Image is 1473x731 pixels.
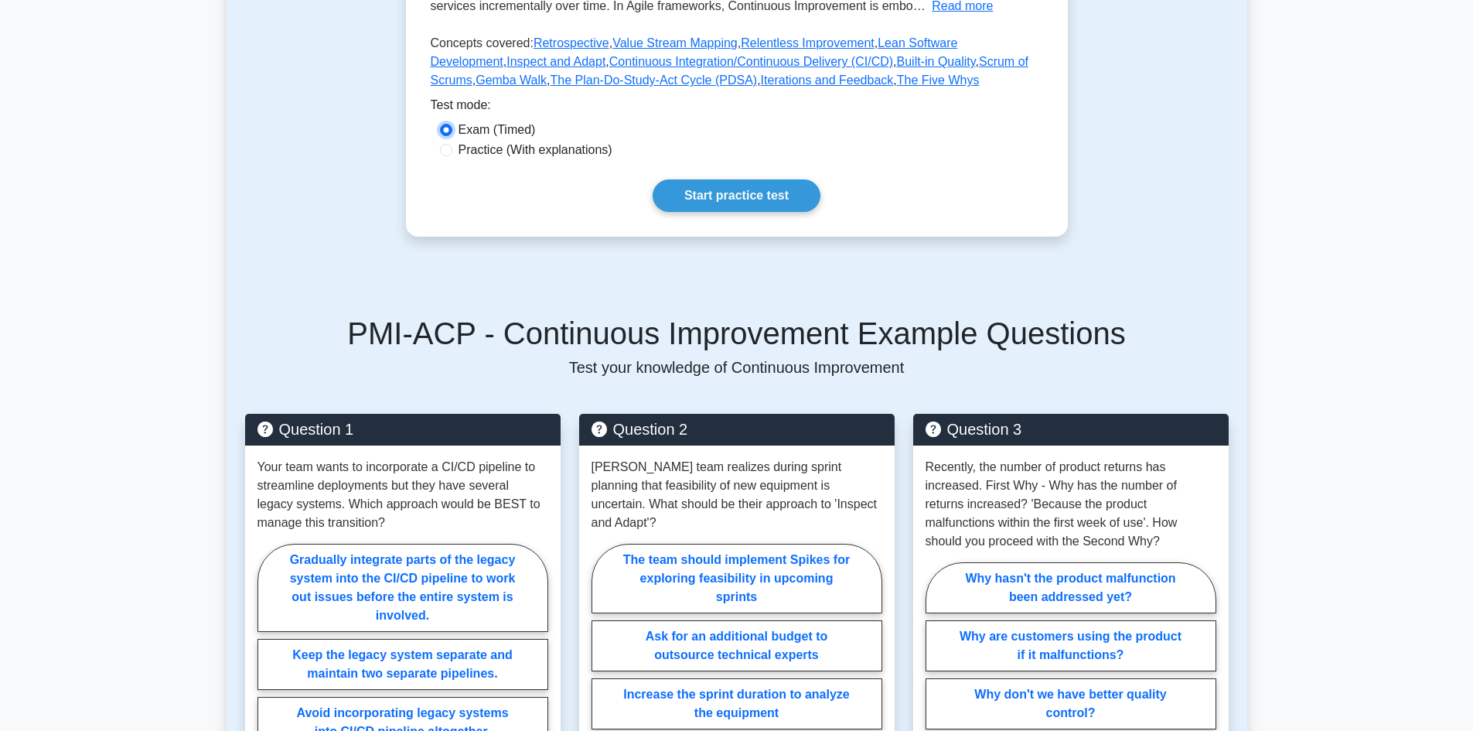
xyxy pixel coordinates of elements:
[609,55,893,68] a: Continuous Integration/Continuous Delivery (CI/CD)
[245,315,1229,352] h5: PMI-ACP - Continuous Improvement Example Questions
[926,458,1216,551] p: Recently, the number of product returns has increased. First Why - Why has the number of returns ...
[534,36,609,50] a: Retrospective
[761,73,894,87] a: Iterations and Feedback
[459,121,536,139] label: Exam (Timed)
[431,34,1043,96] p: Concepts covered: , , , , , , , , , , ,
[612,36,738,50] a: Value Stream Mapping
[431,96,1043,121] div: Test mode:
[592,620,882,671] label: Ask for an additional budget to outsource technical experts
[653,179,820,212] a: Start practice test
[257,544,548,632] label: Gradually integrate parts of the legacy system into the CI/CD pipeline to work out issues before ...
[592,420,882,439] h5: Question 2
[926,562,1216,613] label: Why hasn't the product malfunction been addressed yet?
[592,458,882,532] p: [PERSON_NAME] team realizes during sprint planning that feasibility of new equipment is uncertain...
[245,358,1229,377] p: Test your knowledge of Continuous Improvement
[459,141,612,159] label: Practice (With explanations)
[551,73,758,87] a: The Plan-Do-Study-Act Cycle (PDSA)
[926,678,1216,729] label: Why don't we have better quality control?
[257,458,548,532] p: Your team wants to incorporate a CI/CD pipeline to streamline deployments but they have several l...
[506,55,605,68] a: Inspect and Adapt
[592,678,882,729] label: Increase the sprint duration to analyze the equipment
[257,420,548,439] h5: Question 1
[897,73,980,87] a: The Five Whys
[257,639,548,690] label: Keep the legacy system separate and maintain two separate pipelines.
[897,55,976,68] a: Built-in Quality
[476,73,547,87] a: Gemba Walk
[741,36,875,50] a: Relentless Improvement
[592,544,882,613] label: The team should implement Spikes for exploring feasibility in upcoming sprints
[926,620,1216,671] label: Why are customers using the product if it malfunctions?
[431,36,958,68] a: Lean Software Development
[926,420,1216,439] h5: Question 3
